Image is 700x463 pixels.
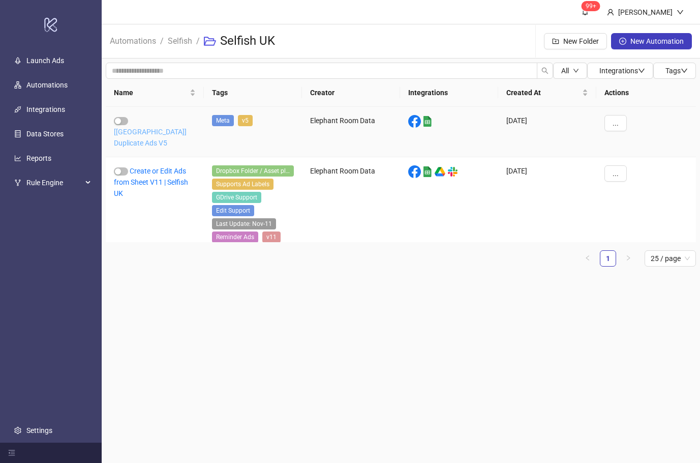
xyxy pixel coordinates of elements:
[114,87,188,98] span: Name
[552,38,559,45] span: folder-add
[611,33,692,49] button: New Automation
[677,9,684,16] span: down
[607,9,614,16] span: user
[262,231,281,243] span: v11
[613,169,619,178] span: ...
[573,68,579,74] span: down
[613,119,619,127] span: ...
[26,81,68,89] a: Automations
[645,250,696,267] div: Page Size
[238,115,253,126] span: v5
[582,8,589,15] span: bell
[614,7,677,18] div: [PERSON_NAME]
[212,218,276,229] span: Last Update: Nov-11
[498,107,596,157] div: [DATE]
[653,63,696,79] button: Tagsdown
[212,231,258,243] span: Reminder Ads
[212,179,273,190] span: Supports Ad Labels
[600,251,616,266] a: 1
[553,63,587,79] button: Alldown
[599,67,645,75] span: Integrations
[651,251,690,266] span: 25 / page
[630,37,684,45] span: New Automation
[204,79,302,107] th: Tags
[580,250,596,267] button: left
[212,205,254,216] span: Edit Support
[26,130,64,138] a: Data Stores
[26,105,65,113] a: Integrations
[561,67,569,75] span: All
[604,165,627,182] button: ...
[600,250,616,267] li: 1
[8,449,15,456] span: menu-fold
[665,67,688,75] span: Tags
[196,25,200,57] li: /
[26,154,51,162] a: Reports
[563,37,599,45] span: New Folder
[681,67,688,74] span: down
[498,157,596,253] div: [DATE]
[302,107,400,157] div: Elephant Room Data
[26,426,52,435] a: Settings
[498,79,596,107] th: Created At
[106,79,204,107] th: Name
[220,33,275,49] h3: Selfish UK
[26,56,64,65] a: Launch Ads
[541,67,549,74] span: search
[400,79,498,107] th: Integrations
[596,79,696,107] th: Actions
[108,35,158,46] a: Automations
[587,63,653,79] button: Integrationsdown
[625,255,631,261] span: right
[619,38,626,45] span: plus-circle
[212,192,261,203] span: GDrive Support
[204,35,216,47] span: folder-open
[26,172,82,193] span: Rule Engine
[212,115,234,126] span: Meta
[302,79,400,107] th: Creator
[582,1,600,11] sup: 1600
[620,250,636,267] li: Next Page
[638,67,645,74] span: down
[302,157,400,253] div: Elephant Room Data
[114,128,187,147] a: [[GEOGRAPHIC_DATA]] Duplicate Ads V5
[620,250,636,267] button: right
[114,167,188,197] a: Create or Edit Ads from Sheet V11 | Selfish UK
[506,87,580,98] span: Created At
[604,115,627,131] button: ...
[585,255,591,261] span: left
[212,165,294,177] span: Dropbox Folder / Asset placement detection
[160,25,164,57] li: /
[14,179,21,186] span: fork
[580,250,596,267] li: Previous Page
[544,33,607,49] button: New Folder
[166,35,194,46] a: Selfish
